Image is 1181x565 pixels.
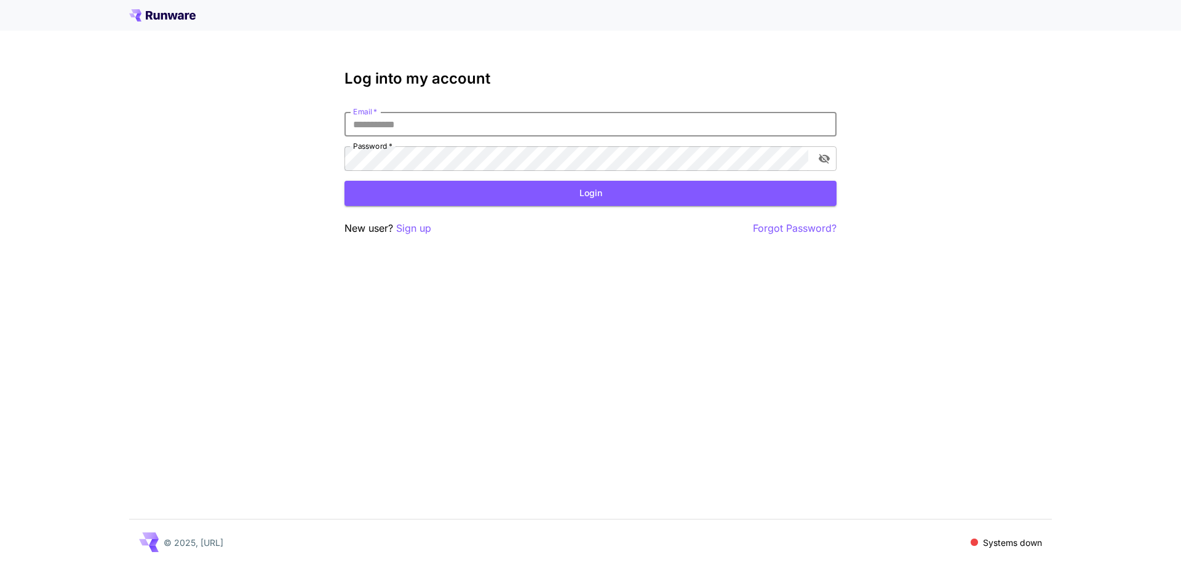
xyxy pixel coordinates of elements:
button: Sign up [396,221,431,236]
label: Email [353,106,377,117]
p: © 2025, [URL] [164,536,223,549]
p: New user? [344,221,431,236]
button: Forgot Password? [753,221,837,236]
h3: Log into my account [344,70,837,87]
button: Login [344,181,837,206]
label: Password [353,141,392,151]
button: toggle password visibility [813,148,835,170]
p: Systems down [983,536,1042,549]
